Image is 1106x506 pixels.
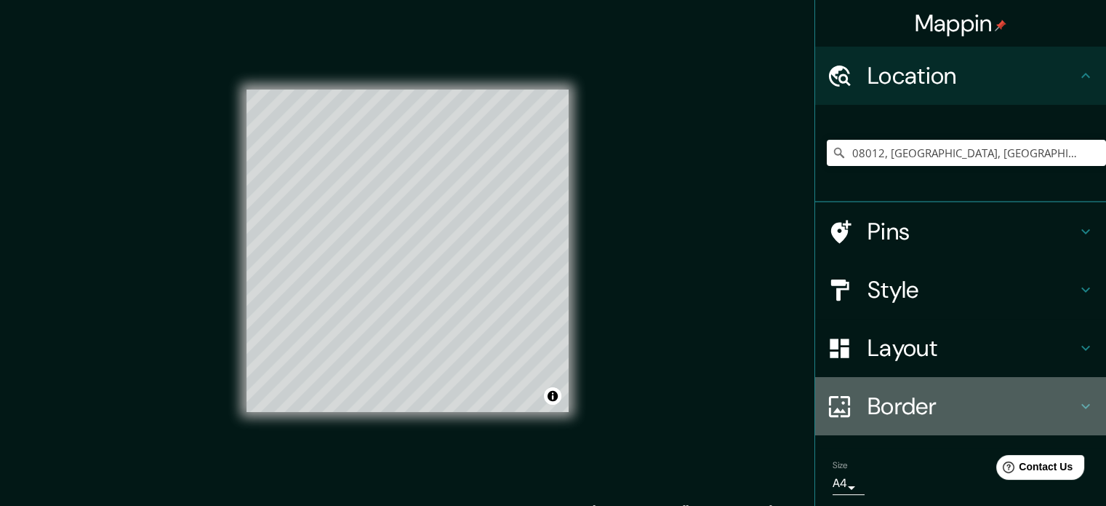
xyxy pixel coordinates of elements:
[867,333,1077,363] h4: Layout
[867,61,1077,90] h4: Location
[867,275,1077,304] h4: Style
[833,472,865,495] div: A4
[827,140,1106,166] input: Pick your city or area
[815,47,1106,105] div: Location
[544,387,561,405] button: Toggle attribution
[867,217,1077,246] h4: Pins
[867,392,1077,421] h4: Border
[833,459,848,472] label: Size
[815,377,1106,435] div: Border
[995,20,1006,31] img: pin-icon.png
[815,261,1106,319] div: Style
[977,449,1090,490] iframe: Help widget launcher
[815,319,1106,377] div: Layout
[915,9,1007,38] h4: Mappin
[815,202,1106,261] div: Pins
